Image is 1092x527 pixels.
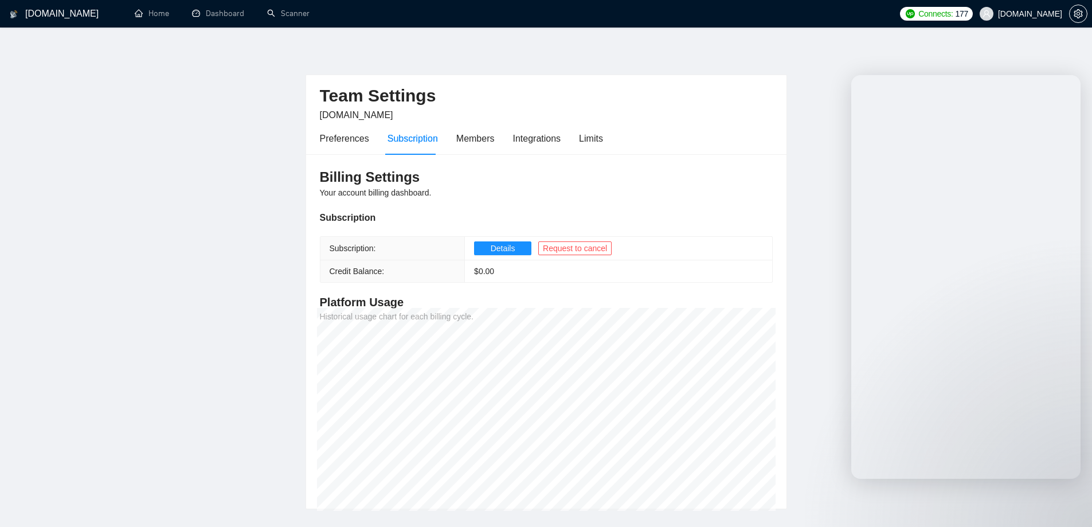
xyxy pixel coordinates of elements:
img: logo [10,5,18,24]
a: searchScanner [267,9,310,18]
h2: Team Settings [320,84,773,108]
span: $ 0.00 [474,267,494,276]
a: dashboardDashboard [192,9,244,18]
h3: Billing Settings [320,168,773,186]
div: Limits [579,131,603,146]
button: setting [1069,5,1087,23]
iframe: Intercom live chat [1053,488,1081,516]
span: Subscription: [330,244,376,253]
button: Request to cancel [538,241,612,255]
span: Credit Balance: [330,267,385,276]
iframe: To enrich screen reader interactions, please activate Accessibility in Grammarly extension settings [851,75,1081,479]
div: Members [456,131,495,146]
div: Integrations [513,131,561,146]
span: Details [491,242,515,255]
div: Preferences [320,131,369,146]
span: setting [1070,9,1087,18]
button: Details [474,241,531,255]
div: Subscription [320,210,773,225]
span: Connects: [918,7,953,20]
a: setting [1069,9,1087,18]
span: Request to cancel [543,242,607,255]
img: upwork-logo.png [906,9,915,18]
a: homeHome [135,9,169,18]
span: [DOMAIN_NAME] [320,110,393,120]
span: Your account billing dashboard. [320,188,432,197]
div: Subscription [388,131,438,146]
span: user [983,10,991,18]
span: 177 [956,7,968,20]
h4: Platform Usage [320,294,773,310]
